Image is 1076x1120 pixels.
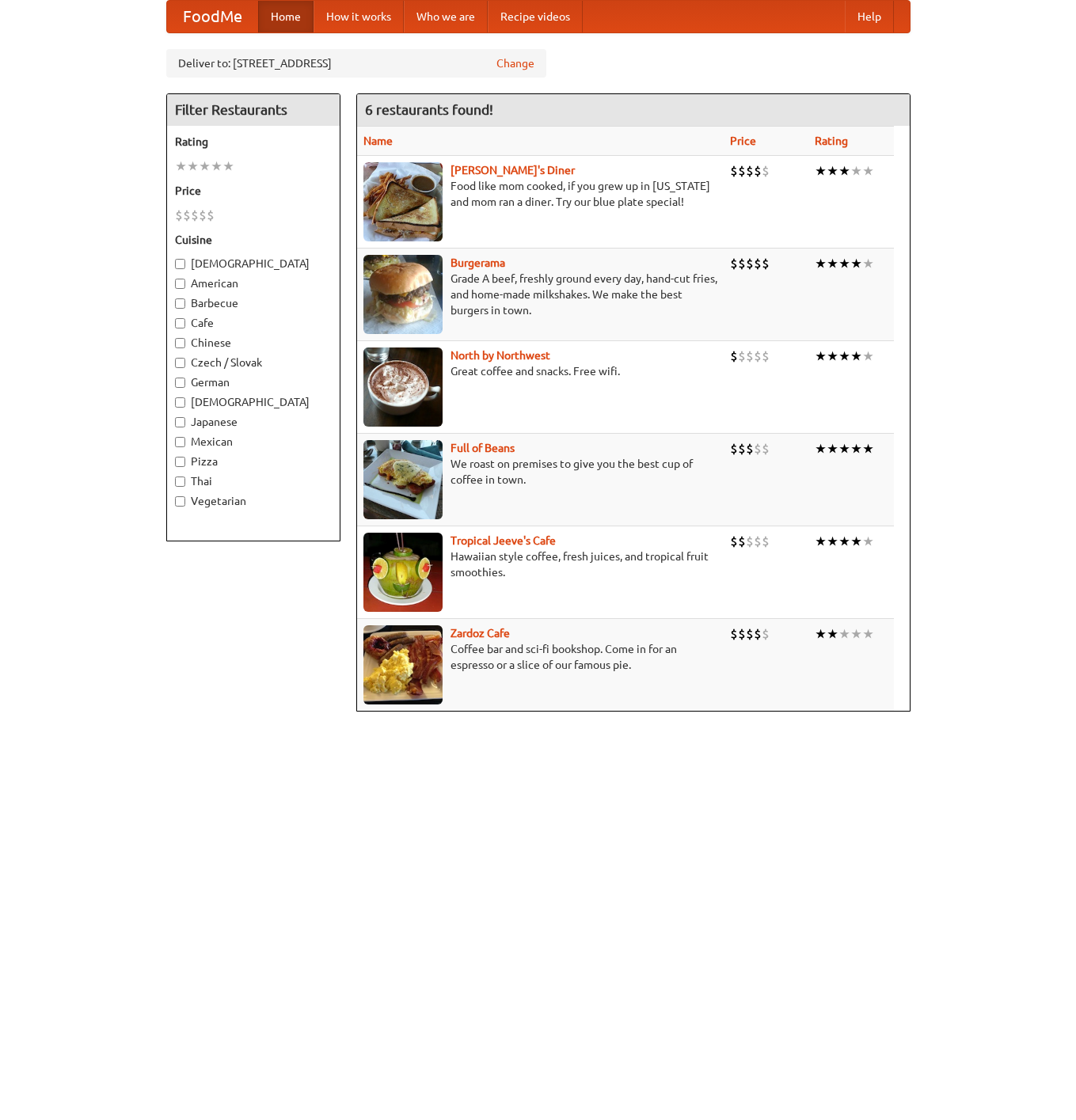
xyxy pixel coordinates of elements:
[827,440,838,457] li: ★
[838,255,850,272] li: ★
[175,134,332,150] h5: Rating
[175,298,185,309] input: Barbecue
[754,255,762,272] li: $
[827,533,838,550] li: ★
[451,442,515,454] a: Full of Beans
[827,347,838,365] li: ★
[746,255,754,272] li: $
[183,207,191,224] li: $
[862,533,874,550] li: ★
[730,625,738,643] li: $
[207,207,215,224] li: $
[175,207,183,224] li: $
[365,102,493,117] ng-pluralize: 6 restaurants found!
[175,414,332,430] label: Japanese
[762,347,770,365] li: $
[762,440,770,457] li: $
[175,318,185,328] input: Cafe
[175,493,332,509] label: Vegetarian
[838,625,850,643] li: ★
[815,533,827,550] li: ★
[838,440,850,457] li: ★
[738,347,746,365] li: $
[166,49,546,78] div: Deliver to: [STREET_ADDRESS]
[175,437,185,447] input: Mexican
[862,625,874,643] li: ★
[404,1,488,32] a: Who we are
[862,440,874,457] li: ★
[175,397,185,408] input: [DEMOGRAPHIC_DATA]
[738,162,746,180] li: $
[746,533,754,550] li: $
[815,625,827,643] li: ★
[862,347,874,365] li: ★
[175,454,332,469] label: Pizza
[730,255,738,272] li: $
[175,417,185,427] input: Japanese
[850,625,862,643] li: ★
[222,158,234,175] li: ★
[175,378,185,388] input: German
[363,641,717,673] p: Coffee bar and sci-fi bookshop. Come in for an espresso or a slice of our famous pie.
[175,295,332,311] label: Barbecue
[451,164,575,177] a: [PERSON_NAME]'s Diner
[762,162,770,180] li: $
[363,456,717,488] p: We roast on premises to give you the best cup of coffee in town.
[738,625,746,643] li: $
[850,440,862,457] li: ★
[746,625,754,643] li: $
[746,440,754,457] li: $
[838,162,850,180] li: ★
[175,158,187,175] li: ★
[815,347,827,365] li: ★
[754,347,762,365] li: $
[827,625,838,643] li: ★
[363,363,717,379] p: Great coffee and snacks. Free wifi.
[175,315,332,331] label: Cafe
[363,347,443,427] img: north.jpg
[175,434,332,450] label: Mexican
[850,162,862,180] li: ★
[738,533,746,550] li: $
[363,162,443,241] img: sallys.jpg
[730,533,738,550] li: $
[730,440,738,457] li: $
[815,255,827,272] li: ★
[746,347,754,365] li: $
[211,158,222,175] li: ★
[175,338,185,348] input: Chinese
[827,255,838,272] li: ★
[191,207,199,224] li: $
[451,627,510,640] a: Zardoz Cafe
[845,1,894,32] a: Help
[175,256,332,271] label: [DEMOGRAPHIC_DATA]
[862,255,874,272] li: ★
[754,440,762,457] li: $
[258,1,314,32] a: Home
[738,440,746,457] li: $
[451,256,505,269] a: Burgerama
[451,349,550,362] b: North by Northwest
[496,55,534,71] a: Change
[175,473,332,489] label: Thai
[762,625,770,643] li: $
[451,534,556,547] a: Tropical Jeeve's Cafe
[175,335,332,351] label: Chinese
[730,347,738,365] li: $
[363,135,393,147] a: Name
[175,355,332,370] label: Czech / Slovak
[175,358,185,368] input: Czech / Slovak
[175,374,332,390] label: German
[815,440,827,457] li: ★
[187,158,199,175] li: ★
[363,625,443,704] img: zardoz.jpg
[175,259,185,269] input: [DEMOGRAPHIC_DATA]
[838,533,850,550] li: ★
[199,158,211,175] li: ★
[850,347,862,365] li: ★
[175,279,185,289] input: American
[175,183,332,199] h5: Price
